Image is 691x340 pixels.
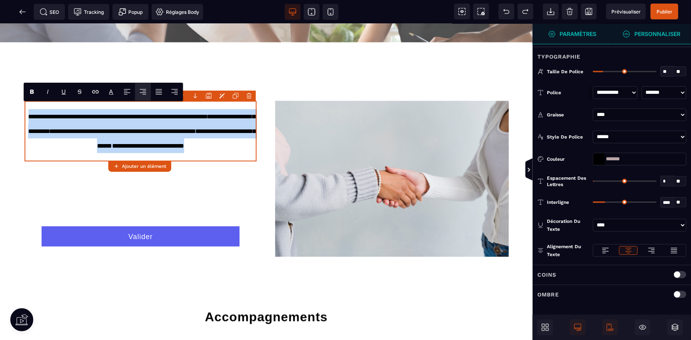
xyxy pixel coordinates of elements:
[285,4,301,20] span: Voir bureau
[167,83,183,101] span: Align Right
[88,83,103,101] span: Lien
[72,83,88,101] span: Strike-through
[547,175,589,188] span: Espacement des lettres
[151,83,167,101] span: Align Justify
[547,199,569,205] span: Interligne
[581,4,597,19] span: Enregistrer
[112,4,148,20] span: Créer une alerte modale
[533,24,612,44] span: Ouvrir le gestionnaire de styles
[62,88,66,95] u: U
[667,319,683,335] span: Ouvrir les calques
[543,4,559,19] span: Importer
[74,8,104,16] span: Tracking
[30,88,34,95] b: B
[537,290,559,299] p: Ombre
[547,217,589,233] div: Décoration du texte
[562,4,578,19] span: Nettoyage
[122,163,166,169] strong: Ajouter un élément
[537,270,556,279] p: Coins
[611,9,641,15] span: Prévisualiser
[156,8,199,16] span: Réglages Body
[108,161,171,172] button: Ajouter un élément
[152,4,203,20] span: Favicon
[135,83,151,101] span: Align Center
[547,111,589,119] div: Graisse
[42,203,240,223] button: Valider
[570,319,586,335] span: Afficher le desktop
[537,319,553,335] span: Ouvrir les blocs
[68,4,109,20] span: Code de suivi
[118,8,143,16] span: Popup
[547,89,589,97] div: Police
[24,83,40,101] span: Bold
[612,24,691,44] span: Ouvrir le gestionnaire de styles
[275,77,509,233] img: 323bd66de821dca0cc1bbc446b2a708e_femmes-dans-des-vetements-pales-se-serrant-la-main-en-salutation...
[47,88,49,95] i: I
[651,4,678,19] span: Enregistrer le contenu
[56,83,72,101] span: Underline
[533,47,691,61] div: Typographie
[109,88,114,95] label: Font color
[518,4,533,19] span: Rétablir
[473,4,489,19] span: Capture d'écran
[119,83,135,101] span: Align Left
[40,83,56,101] span: Italic
[634,31,680,37] strong: Personnaliser
[657,9,672,15] span: Publier
[30,282,503,305] h1: Accompagnements
[533,158,541,182] span: Afficher les vues
[499,4,514,19] span: Défaire
[602,319,618,335] span: Afficher le mobile
[635,319,651,335] span: Masquer le bloc
[547,155,589,163] div: Couleur
[560,31,597,37] strong: Paramètres
[537,243,589,258] p: Alignement du texte
[454,4,470,19] span: Voir les composants
[547,68,583,75] span: Taille de police
[78,88,82,95] s: S
[323,4,339,20] span: Voir mobile
[15,4,30,20] span: Retour
[109,88,114,95] p: A
[606,4,646,19] span: Aperçu
[34,4,65,20] span: Métadata SEO
[40,8,59,16] span: SEO
[304,4,320,20] span: Voir tablette
[547,133,589,141] div: Style de police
